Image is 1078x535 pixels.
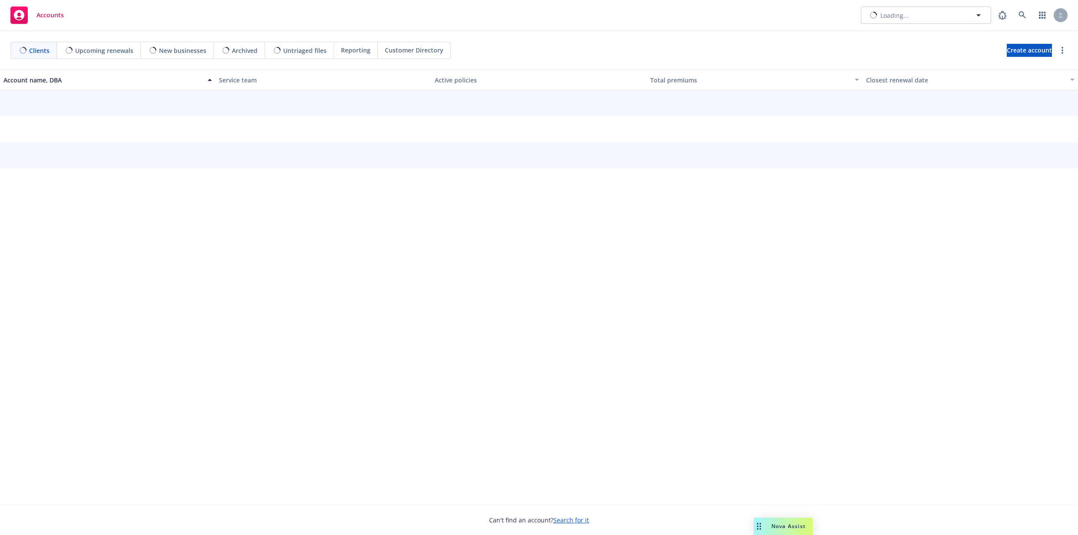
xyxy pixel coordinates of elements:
div: Service team [219,75,427,85]
a: Switch app [1034,7,1051,24]
button: Total premiums [647,69,862,90]
div: Active policies [435,75,643,85]
div: Closest renewal date [866,75,1065,85]
span: Nova Assist [771,522,806,530]
span: Archived [232,46,258,55]
span: New businesses [159,46,206,55]
button: Active policies [431,69,647,90]
span: Untriaged files [283,46,327,55]
span: Loading... [880,11,909,20]
div: Account name, DBA [3,75,202,85]
a: Accounts [7,3,67,27]
span: Upcoming renewals [75,46,133,55]
div: Drag to move [754,518,764,535]
a: more [1057,45,1068,56]
div: Total premiums [650,75,849,85]
button: Nova Assist [754,518,813,535]
a: Search [1014,7,1031,24]
span: Create account [1007,42,1052,59]
button: Service team [215,69,431,90]
span: Customer Directory [385,46,443,55]
a: Search for it [553,516,589,524]
a: Create account [1007,44,1052,57]
span: Can't find an account? [489,515,589,525]
span: Clients [29,46,50,55]
span: Accounts [36,12,64,19]
a: Report a Bug [994,7,1011,24]
span: Reporting [341,46,370,55]
button: Closest renewal date [863,69,1078,90]
button: Loading... [861,7,991,24]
